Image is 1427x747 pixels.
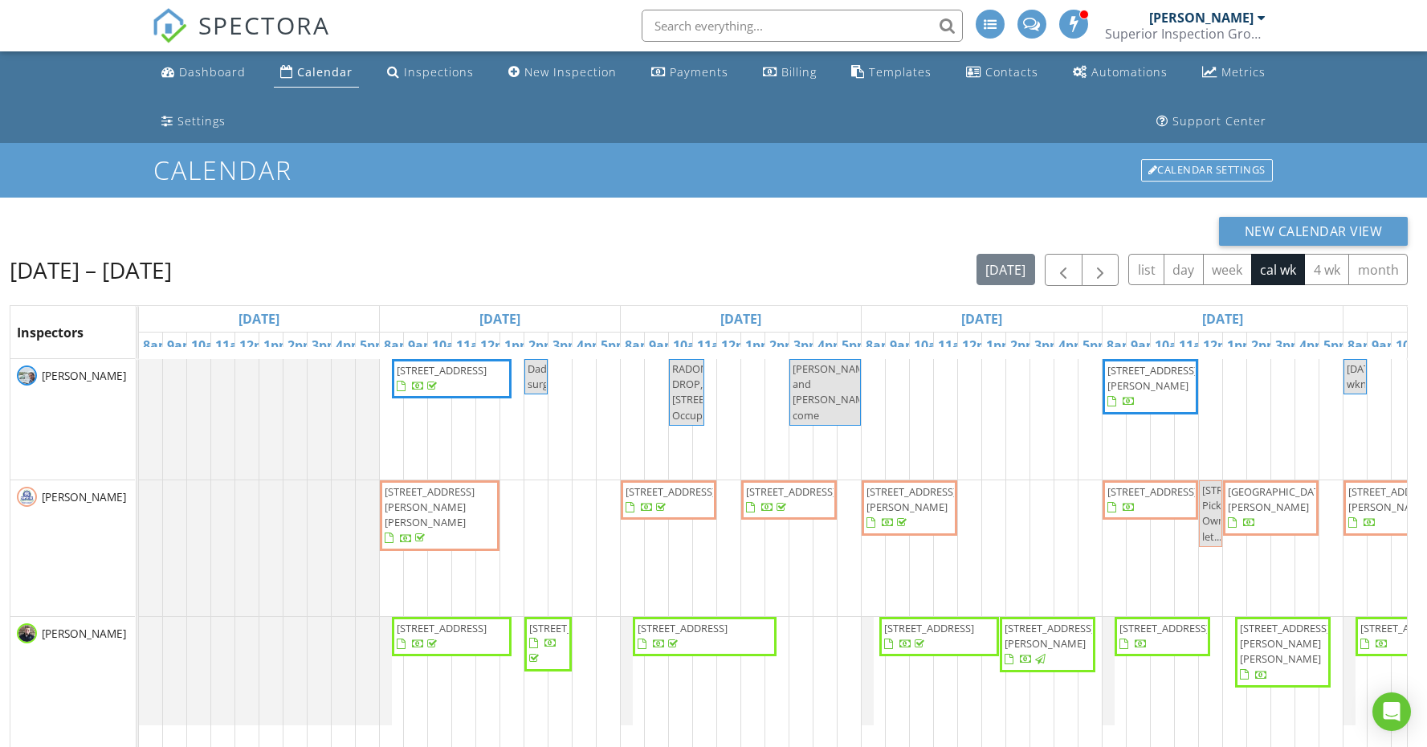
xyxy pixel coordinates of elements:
[1054,333,1091,358] a: 4pm
[1372,692,1411,731] div: Open Intercom Messenger
[670,64,728,80] div: Payments
[1198,306,1247,332] a: Go to August 28, 2025
[1127,333,1163,358] a: 9am
[17,324,84,341] span: Inspectors
[1105,26,1266,42] div: Superior Inspection Group
[475,306,524,332] a: Go to August 25, 2025
[976,254,1035,285] button: [DATE]
[862,333,898,358] a: 8am
[397,621,487,635] span: [STREET_ADDRESS]
[960,58,1045,88] a: Contacts
[1247,333,1283,358] a: 2pm
[235,333,279,358] a: 12pm
[17,487,37,507] img: superiorinspectiongrouplogo.jpg
[982,333,1018,358] a: 1pm
[524,333,561,358] a: 2pm
[500,333,536,358] a: 1pm
[1078,333,1115,358] a: 5pm
[259,333,296,358] a: 1pm
[476,333,520,358] a: 12pm
[404,333,440,358] a: 9am
[1228,484,1329,514] span: [GEOGRAPHIC_DATA][PERSON_NAME]
[985,64,1038,80] div: Contacts
[139,333,175,358] a: 8am
[1343,333,1380,358] a: 8am
[524,64,617,80] div: New Inspection
[1164,254,1204,285] button: day
[332,333,368,358] a: 4pm
[10,254,172,286] h2: [DATE] – [DATE]
[1082,254,1119,287] button: Next
[155,58,252,88] a: Dashboard
[958,333,1001,358] a: 12pm
[380,333,416,358] a: 8am
[397,363,487,378] span: [STREET_ADDRESS]
[198,8,330,42] span: SPECTORA
[693,333,736,358] a: 11am
[356,333,392,358] a: 5pm
[1202,483,1292,544] span: [STREET_ADDRESS] Pickup, Owner let...
[385,484,475,529] span: [STREET_ADDRESS][PERSON_NAME][PERSON_NAME]
[626,484,716,499] span: [STREET_ADDRESS]
[1304,254,1349,285] button: 4 wk
[39,489,129,505] span: [PERSON_NAME]
[838,333,874,358] a: 5pm
[39,626,129,642] span: [PERSON_NAME]
[1219,217,1409,246] button: New Calendar View
[1149,10,1254,26] div: [PERSON_NAME]
[645,58,735,88] a: Payments
[645,333,681,358] a: 9am
[1368,333,1404,358] a: 9am
[1150,107,1273,137] a: Support Center
[741,333,777,358] a: 1pm
[756,58,823,88] a: Billing
[1240,621,1330,666] span: [STREET_ADDRESS][PERSON_NAME][PERSON_NAME]
[1319,333,1356,358] a: 5pm
[1175,333,1218,358] a: 11am
[765,333,801,358] a: 2pm
[573,333,609,358] a: 4pm
[717,333,760,358] a: 12pm
[381,58,480,88] a: Inspections
[297,64,353,80] div: Calendar
[152,22,330,55] a: SPECTORA
[1223,333,1259,358] a: 1pm
[669,333,712,358] a: 10am
[1030,333,1066,358] a: 3pm
[1107,363,1197,393] span: [STREET_ADDRESS][PERSON_NAME]
[163,333,199,358] a: 9am
[187,333,230,358] a: 10am
[153,156,1274,184] h1: Calendar
[1203,254,1252,285] button: week
[1128,254,1164,285] button: list
[781,64,817,80] div: Billing
[1347,361,1378,391] span: [DATE] wknd
[1251,254,1306,285] button: cal wk
[428,333,471,358] a: 10am
[529,621,619,635] span: [STREET_ADDRESS]
[528,361,563,391] span: Dads surgery
[1221,64,1266,80] div: Metrics
[17,623,37,643] img: img_2632.jpg
[1172,113,1266,129] div: Support Center
[910,333,953,358] a: 10am
[1196,58,1272,88] a: Metrics
[672,361,764,422] span: RADON DROP, [STREET_ADDRESS], Occupied
[957,306,1006,332] a: Go to August 27, 2025
[813,333,850,358] a: 4pm
[638,621,728,635] span: [STREET_ADDRESS]
[869,64,932,80] div: Templates
[152,8,187,43] img: The Best Home Inspection Software - Spectora
[17,365,37,386] img: img_3093.jpg
[1107,484,1197,499] span: [STREET_ADDRESS]
[404,64,474,80] div: Inspections
[884,621,974,635] span: [STREET_ADDRESS]
[452,333,495,358] a: 11am
[934,333,977,358] a: 11am
[1119,621,1209,635] span: [STREET_ADDRESS]
[1348,254,1408,285] button: month
[1005,621,1095,651] span: [STREET_ADDRESS][PERSON_NAME]
[746,484,836,499] span: [STREET_ADDRESS]
[866,484,956,514] span: [STREET_ADDRESS][PERSON_NAME]
[597,333,633,358] a: 5pm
